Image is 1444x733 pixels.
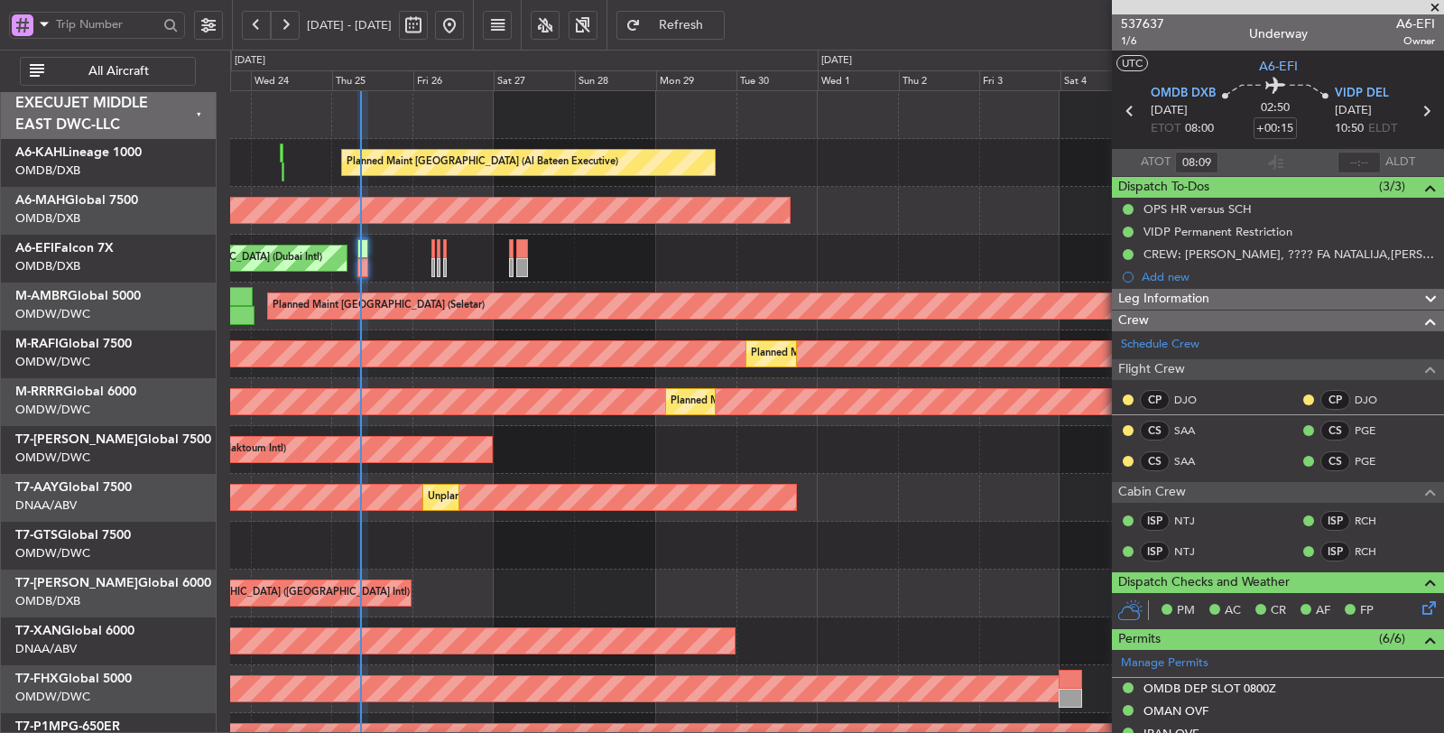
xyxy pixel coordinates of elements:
span: A6-MAH [15,194,65,207]
a: RCH [1355,543,1395,560]
button: Refresh [616,11,725,40]
input: --:-- [1338,152,1381,173]
div: ISP [1140,511,1170,531]
a: DNAA/ABV [15,641,77,657]
div: CS [1140,451,1170,471]
div: CREW: [PERSON_NAME], ???? FA NATALIJA,[PERSON_NAME] [1143,246,1435,262]
a: T7-AAYGlobal 7500 [15,481,132,494]
div: Unplanned Maint [GEOGRAPHIC_DATA] (Al Maktoum Intl) [428,484,695,511]
div: Planned Maint [GEOGRAPHIC_DATA] (Al Bateen Executive) [347,149,618,176]
span: Crew [1118,311,1149,331]
a: M-RRRRGlobal 6000 [15,385,136,398]
div: Sat 4 [1060,70,1142,92]
span: Leg Information [1118,289,1209,310]
span: M-RAFI [15,338,59,350]
div: Wed 24 [251,70,332,92]
div: OMAN OVF [1143,703,1208,719]
div: CP [1140,390,1170,410]
a: SAA [1174,453,1215,469]
button: UTC [1116,55,1148,71]
a: T7-FHXGlobal 5000 [15,673,132,685]
div: OMDB DEP SLOT 0800Z [1143,681,1276,696]
span: T7-[PERSON_NAME] [15,433,138,446]
div: Thu 2 [899,70,980,92]
a: OMDW/DWC [15,545,90,561]
div: Planned Maint [GEOGRAPHIC_DATA] ([GEOGRAPHIC_DATA] Intl) [108,580,410,607]
span: 1/6 [1121,33,1164,49]
span: CR [1271,602,1286,620]
span: A6-KAH [15,146,62,159]
a: OMDW/DWC [15,306,90,322]
div: Planned Maint [GEOGRAPHIC_DATA] (Seletar) [273,292,485,320]
div: ISP [1320,542,1350,561]
div: Sun 28 [575,70,656,92]
span: T7-GTS [15,529,58,542]
span: T7-P1MP [15,720,69,733]
div: CS [1140,421,1170,441]
a: DJO [1355,392,1395,408]
span: AF [1316,602,1330,620]
span: ATOT [1141,153,1171,172]
a: NTJ [1174,543,1215,560]
span: [DATE] - [DATE] [307,17,392,33]
a: A6-EFIFalcon 7X [15,242,114,255]
a: SAA [1174,422,1215,439]
button: All Aircraft [20,57,196,86]
div: Wed 1 [818,70,899,92]
span: [DATE] [1151,102,1188,120]
span: T7-[PERSON_NAME] [15,577,138,589]
a: T7-[PERSON_NAME]Global 6000 [15,577,211,589]
div: Planned Maint Dubai (Al Maktoum Intl) [751,340,929,367]
a: M-RAFIGlobal 7500 [15,338,132,350]
a: T7-P1MPG-650ER [15,720,120,733]
div: Add new [1142,269,1435,284]
span: (6/6) [1379,629,1405,648]
span: Refresh [644,19,718,32]
span: ETOT [1151,120,1180,138]
div: Underway [1249,24,1308,43]
div: Fri 3 [979,70,1060,92]
a: M-AMBRGlobal 5000 [15,290,141,302]
div: Mon 29 [656,70,737,92]
span: 10:50 [1335,120,1364,138]
span: M-AMBR [15,290,68,302]
div: Sat 27 [494,70,575,92]
a: OMDB/DXB [15,593,80,609]
div: Tue 30 [736,70,818,92]
a: OMDB/DXB [15,258,80,274]
span: ALDT [1385,153,1415,172]
input: Trip Number [56,11,158,38]
a: NTJ [1174,513,1215,529]
span: T7-AAY [15,481,59,494]
a: OMDW/DWC [15,450,90,466]
div: CS [1320,421,1350,441]
div: Fri 26 [413,70,495,92]
span: Permits [1118,629,1161,650]
span: PM [1177,602,1195,620]
div: ISP [1140,542,1170,561]
a: T7-[PERSON_NAME]Global 7500 [15,433,211,446]
a: A6-MAHGlobal 7500 [15,194,138,207]
a: PGE [1355,422,1395,439]
a: PGE [1355,453,1395,469]
span: (3/3) [1379,177,1405,196]
div: [DATE] [235,53,265,69]
span: M-RRRR [15,385,63,398]
span: 537637 [1121,14,1164,33]
span: Owner [1396,33,1435,49]
a: OMDW/DWC [15,402,90,418]
span: FP [1360,602,1374,620]
a: DJO [1174,392,1215,408]
a: OMDW/DWC [15,689,90,705]
span: A6-EFI [1259,57,1298,76]
div: [DATE] [821,53,852,69]
a: RCH [1355,513,1395,529]
a: Schedule Crew [1121,336,1199,354]
a: DNAA/ABV [15,497,77,514]
div: Thu 25 [332,70,413,92]
a: OMDB/DXB [15,210,80,227]
a: T7-GTSGlobal 7500 [15,529,131,542]
span: AC [1225,602,1241,620]
span: All Aircraft [48,65,190,78]
span: Cabin Crew [1118,482,1186,503]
